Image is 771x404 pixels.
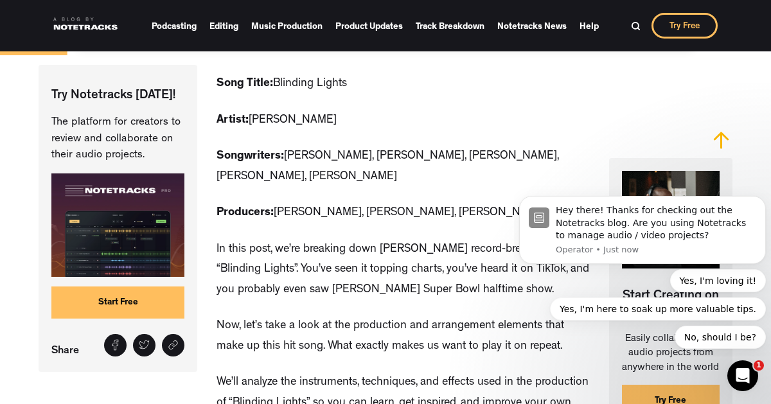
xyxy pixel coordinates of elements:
a: Help [580,17,599,35]
a: Share on Facebook [104,334,127,356]
a: Track Breakdown [416,17,484,35]
iframe: Intercom live chat [727,360,758,391]
p: Now, let’s take a look at the production and arrangement elements that make up this hit song. Wha... [217,317,590,357]
p: The platform for creators to review and collaborate on their audio projects. [51,114,184,164]
a: Start Free [51,286,184,319]
p: Try Notetracks [DATE]! [51,87,184,105]
a: Try Free [651,13,718,39]
p: Share [51,341,85,360]
p: [PERSON_NAME], [PERSON_NAME], [PERSON_NAME] [217,204,547,224]
a: Notetracks News [497,17,567,35]
a: Product Updates [335,17,403,35]
p: ‍ Blinding Lights [217,75,347,95]
p: [PERSON_NAME] [217,111,337,132]
span: 1 [754,360,764,371]
img: Share link icon [168,340,179,351]
strong: Song Title: [217,78,273,90]
a: Podcasting [152,17,197,35]
a: Tweet [133,334,155,356]
img: Search Bar [631,21,641,31]
strong: Producers: [217,207,274,219]
iframe: Intercom notifications message [514,186,771,356]
a: Editing [209,17,238,35]
p: In this post, we’re breaking down [PERSON_NAME] record-breaking single “Blinding Lights”. You’ve ... [217,240,590,301]
a: Music Production [251,17,323,35]
strong: Artist: [217,115,249,127]
strong: Songwriters: [217,151,284,162]
p: [PERSON_NAME], [PERSON_NAME], [PERSON_NAME], [PERSON_NAME], [PERSON_NAME] [217,147,590,188]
